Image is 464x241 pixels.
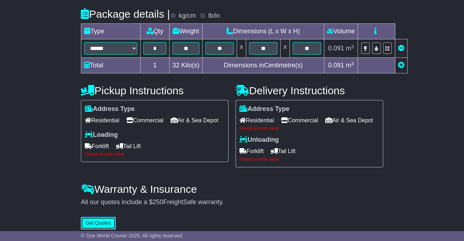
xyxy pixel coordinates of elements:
[170,24,203,39] td: Weight
[239,105,289,113] label: Address Type
[81,198,383,206] div: All our quotes include a $ FreightSafe warranty.
[236,85,383,96] h4: Delivery Instructions
[81,58,140,73] td: Total
[351,44,354,49] sup: 3
[324,24,358,39] td: Volume
[239,126,379,131] div: Please provide value
[171,115,219,126] span: Air & Sea Depot
[153,198,163,206] span: 250
[140,24,170,39] td: Qty
[281,115,318,126] span: Commercial
[328,45,344,52] span: 0.091
[398,45,404,52] a: Remove this item
[81,85,228,96] h4: Pickup Instructions
[203,58,324,73] td: Dimensions in Centimetre(s)
[140,58,170,73] td: 1
[328,62,344,69] span: 0.091
[85,131,118,139] label: Loading
[239,115,274,126] span: Residential
[81,217,116,229] button: Get Quotes
[208,12,220,20] label: lb/in
[346,62,354,69] span: m
[203,24,324,39] td: Dimensions (L x W x H)
[398,62,404,69] a: Add new item
[239,157,379,162] div: Please provide value
[85,152,225,157] div: Please provide value
[85,141,109,152] span: Forklift
[116,141,141,152] span: Tail Lift
[239,136,279,144] label: Unloading
[85,115,119,126] span: Residential
[271,146,295,157] span: Tail Lift
[81,24,140,39] td: Type
[281,39,290,58] td: x
[172,62,179,69] span: 32
[81,233,183,239] span: © One World Courier 2025. All rights reserved.
[126,115,163,126] span: Commercial
[170,58,203,73] td: Kilo(s)
[237,39,246,58] td: x
[179,12,196,20] label: kg/cm
[325,115,373,126] span: Air & Sea Depot
[239,146,264,157] span: Forklift
[346,45,354,52] span: m
[85,105,135,113] label: Address Type
[351,61,354,66] sup: 3
[81,183,383,195] h4: Warranty & Insurance
[81,8,170,20] h4: Package details |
